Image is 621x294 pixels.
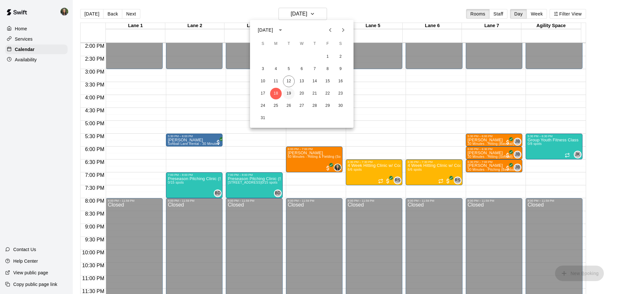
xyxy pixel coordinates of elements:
button: 5 [283,63,295,75]
button: 21 [309,88,321,99]
button: 26 [283,100,295,112]
button: 13 [296,76,308,87]
button: 15 [322,76,333,87]
span: Saturday [335,37,346,50]
button: 16 [335,76,346,87]
span: Monday [270,37,282,50]
button: 3 [257,63,269,75]
button: 11 [270,76,282,87]
button: 10 [257,76,269,87]
button: 29 [322,100,333,112]
button: Next month [337,24,350,36]
button: calendar view is open, switch to year view [275,25,286,35]
span: Tuesday [283,37,295,50]
button: 2 [335,51,346,63]
button: 30 [335,100,346,112]
button: 17 [257,88,269,99]
button: 28 [309,100,321,112]
button: 7 [309,63,321,75]
button: 1 [322,51,333,63]
button: Previous month [324,24,337,36]
button: 14 [309,76,321,87]
button: 22 [322,88,333,99]
button: 4 [270,63,282,75]
button: 31 [257,112,269,124]
span: Friday [322,37,333,50]
span: Wednesday [296,37,308,50]
span: Sunday [257,37,269,50]
button: 25 [270,100,282,112]
button: 24 [257,100,269,112]
button: 27 [296,100,308,112]
button: 8 [322,63,333,75]
button: 20 [296,88,308,99]
button: 18 [270,88,282,99]
button: 6 [296,63,308,75]
div: [DATE] [258,27,273,34]
button: 9 [335,63,346,75]
button: 12 [283,76,295,87]
button: 23 [335,88,346,99]
button: 19 [283,88,295,99]
span: Thursday [309,37,321,50]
